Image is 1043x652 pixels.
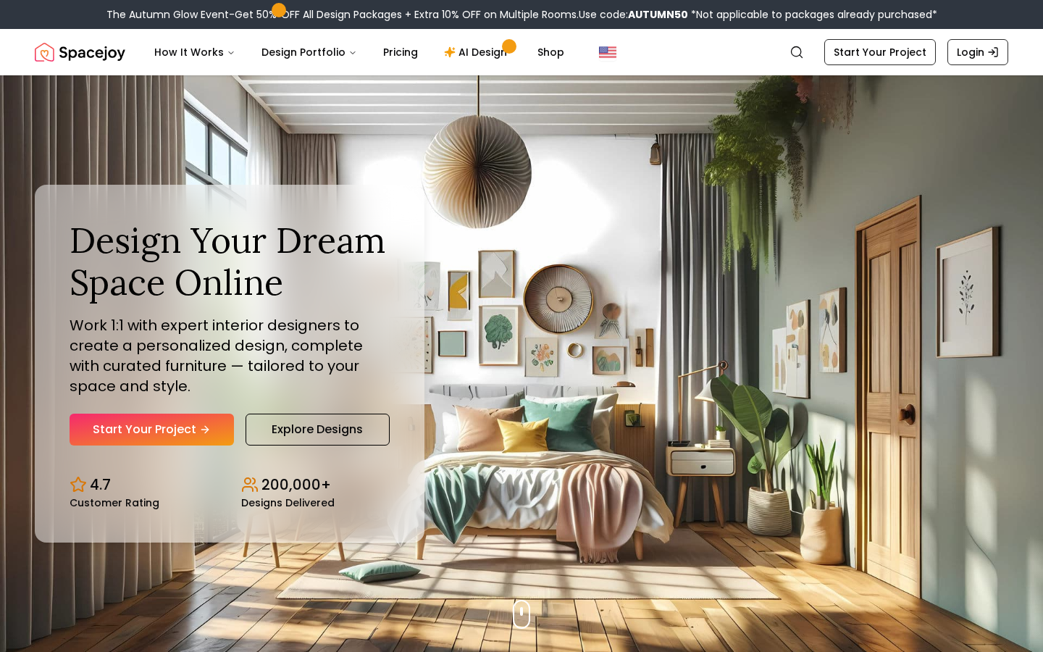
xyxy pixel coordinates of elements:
[599,43,616,61] img: United States
[372,38,430,67] a: Pricing
[824,39,936,65] a: Start Your Project
[70,463,390,508] div: Design stats
[70,414,234,446] a: Start Your Project
[70,315,390,396] p: Work 1:1 with expert interior designers to create a personalized design, complete with curated fu...
[70,220,390,303] h1: Design Your Dream Space Online
[35,38,125,67] img: Spacejoy Logo
[143,38,576,67] nav: Main
[241,498,335,508] small: Designs Delivered
[106,7,937,22] div: The Autumn Glow Event-Get 50% OFF All Design Packages + Extra 10% OFF on Multiple Rooms.
[90,475,111,495] p: 4.7
[628,7,688,22] b: AUTUMN50
[432,38,523,67] a: AI Design
[947,39,1008,65] a: Login
[261,475,331,495] p: 200,000+
[35,38,125,67] a: Spacejoy
[143,38,247,67] button: How It Works
[70,498,159,508] small: Customer Rating
[35,29,1008,75] nav: Global
[526,38,576,67] a: Shop
[688,7,937,22] span: *Not applicable to packages already purchased*
[246,414,390,446] a: Explore Designs
[579,7,688,22] span: Use code:
[250,38,369,67] button: Design Portfolio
